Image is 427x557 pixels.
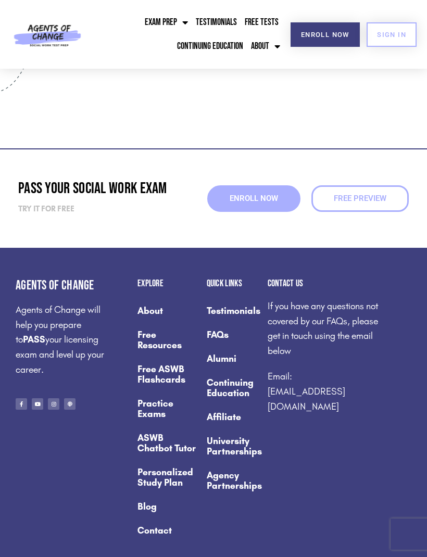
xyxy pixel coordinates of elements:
[207,463,257,498] a: Agency Partnerships
[16,302,109,377] p: Agents of Change will help you prepare to your licensing exam and level up your career.
[137,299,196,323] a: About
[268,386,345,412] a: [EMAIL_ADDRESS][DOMAIN_NAME]
[5,131,422,143] iframe: Customer reviews powered by Trustpilot
[207,347,257,371] a: Alumni
[311,185,409,212] a: Free Preview
[137,518,196,542] a: Contact
[207,279,257,288] h2: Quick Links
[137,357,196,391] a: Free ASWB Flashcards
[16,279,109,292] h4: Agents of Change
[207,185,300,212] a: Enroll Now
[207,323,257,347] a: FAQs
[301,31,349,38] span: Enroll Now
[23,334,45,345] strong: PASS
[248,34,283,58] a: About
[18,204,74,213] strong: Try it for free
[174,34,246,58] a: Continuing Education
[207,429,257,463] a: University Partnerships
[207,405,257,429] a: Affiliate
[291,22,360,47] a: Enroll Now
[137,426,196,460] a: ASWB Chatbot Tutor
[207,371,257,405] a: Continuing Education
[137,323,196,357] a: Free Resources
[268,279,379,288] h2: Contact us
[18,181,189,196] h2: Pass Your Social Work Exam
[137,299,196,542] nav: Menu
[367,22,417,47] a: SIGN IN
[207,299,257,323] a: Testimonials
[334,195,386,202] span: Free Preview
[137,495,196,518] a: Blog
[242,10,281,34] a: Free Tests
[137,391,196,426] a: Practice Exams
[142,10,191,34] a: Exam Prep
[377,31,406,38] span: SIGN IN
[268,369,379,414] p: Email:
[268,300,378,357] span: If you have any questions not covered by our FAQs, please get in touch using the email below
[137,279,196,288] h2: Explore
[230,195,278,202] span: Enroll Now
[193,10,240,34] a: Testimonials
[137,460,196,495] a: Personalized Study Plan
[207,299,257,498] nav: Menu
[92,10,283,58] nav: Menu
